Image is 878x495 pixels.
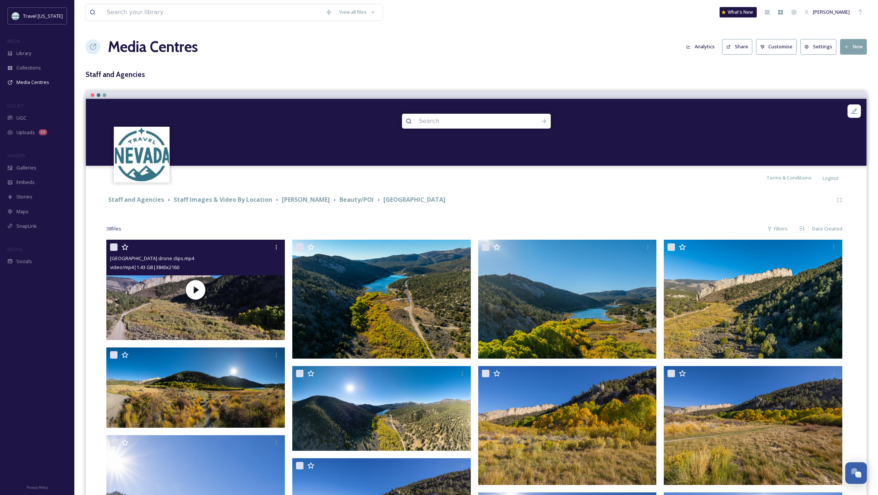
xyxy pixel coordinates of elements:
strong: [GEOGRAPHIC_DATA] [383,195,446,204]
span: Galleries [16,164,36,171]
span: Terms & Conditions [766,174,811,181]
img: thumbnail [106,240,285,340]
button: New [840,39,867,54]
span: Library [16,50,31,57]
h3: Staff and Agencies [86,69,867,80]
span: Embeds [16,179,35,186]
span: Media Centres [16,79,49,86]
span: [PERSON_NAME] [813,9,850,15]
strong: [PERSON_NAME] [282,195,330,204]
span: video/mp4 | 1.43 GB | 3840 x 2160 [110,264,179,271]
a: Terms & Conditions [766,173,823,182]
strong: Staff Images & Video By Location [174,195,272,204]
img: Cave Lake State Park Drone photo (2).jpg [292,240,471,359]
img: download.jpeg [115,127,169,181]
a: Analytics [682,39,722,54]
span: Logout [823,175,839,181]
span: UGC [16,114,26,122]
a: View all files [335,5,379,19]
button: Settings [800,39,836,54]
span: Socials [16,258,32,265]
a: What's New [720,7,757,17]
strong: Staff and Agencies [108,195,164,204]
span: Maps [16,208,29,215]
span: Travel [US_STATE] [23,13,63,19]
span: SOCIALS [7,246,22,252]
a: Settings [800,39,840,54]
button: Customise [756,39,797,54]
button: Open Chat [845,462,867,484]
span: Stories [16,193,32,200]
div: 68 [39,129,47,135]
span: WIDGETS [7,153,25,158]
span: Privacy Policy [26,485,48,490]
span: 38 file s [106,225,121,232]
span: MEDIA [7,38,20,44]
span: COLLECT [7,103,23,109]
a: [PERSON_NAME] [801,5,853,19]
div: Date Created [808,221,846,236]
span: Uploads [16,129,35,136]
img: Cave Lake State Park (32).jpg [478,366,657,485]
button: Share [722,39,752,54]
img: download.jpeg [12,12,19,20]
img: Cave Lake State Park Drone Pano (1).jpg [106,347,285,428]
input: Search [415,113,517,129]
span: Collections [16,64,41,71]
img: Cave Lake State Park Drone photo (1).jpg [478,240,657,359]
button: Analytics [682,39,718,54]
a: Privacy Policy [26,482,48,491]
div: Filters [763,221,791,236]
a: Customise [756,39,801,54]
input: Search your library [103,4,322,20]
strong: Beauty/POI [340,195,374,204]
a: Media Centres [108,36,198,58]
span: SnapLink [16,223,37,230]
img: Cave Lake State Park Drone Pano.jpg [292,366,471,451]
span: [GEOGRAPHIC_DATA] drone clips.mp4 [110,255,194,262]
img: Cave Lake State Park (30).jpg [664,366,842,485]
img: Cave Lake State Park Drone photo.jpg [664,240,842,359]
